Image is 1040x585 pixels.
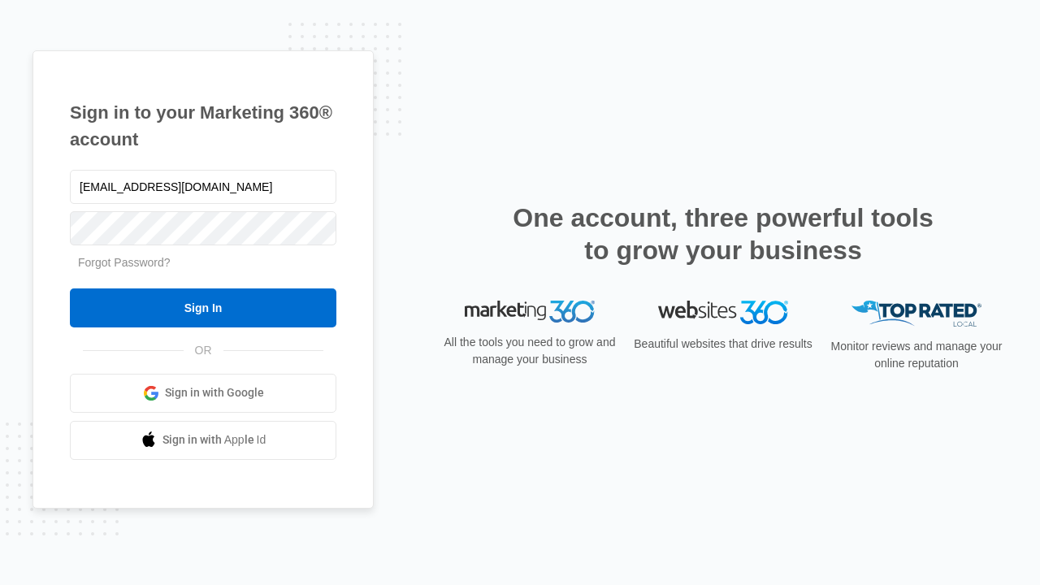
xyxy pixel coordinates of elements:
[439,334,621,368] p: All the tools you need to grow and manage your business
[78,256,171,269] a: Forgot Password?
[70,170,336,204] input: Email
[70,421,336,460] a: Sign in with Apple Id
[70,374,336,413] a: Sign in with Google
[70,99,336,153] h1: Sign in to your Marketing 360® account
[658,301,788,324] img: Websites 360
[70,288,336,327] input: Sign In
[162,431,266,448] span: Sign in with Apple Id
[825,338,1007,372] p: Monitor reviews and manage your online reputation
[184,342,223,359] span: OR
[465,301,595,323] img: Marketing 360
[851,301,981,327] img: Top Rated Local
[632,336,814,353] p: Beautiful websites that drive results
[165,384,264,401] span: Sign in with Google
[508,201,938,266] h2: One account, three powerful tools to grow your business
